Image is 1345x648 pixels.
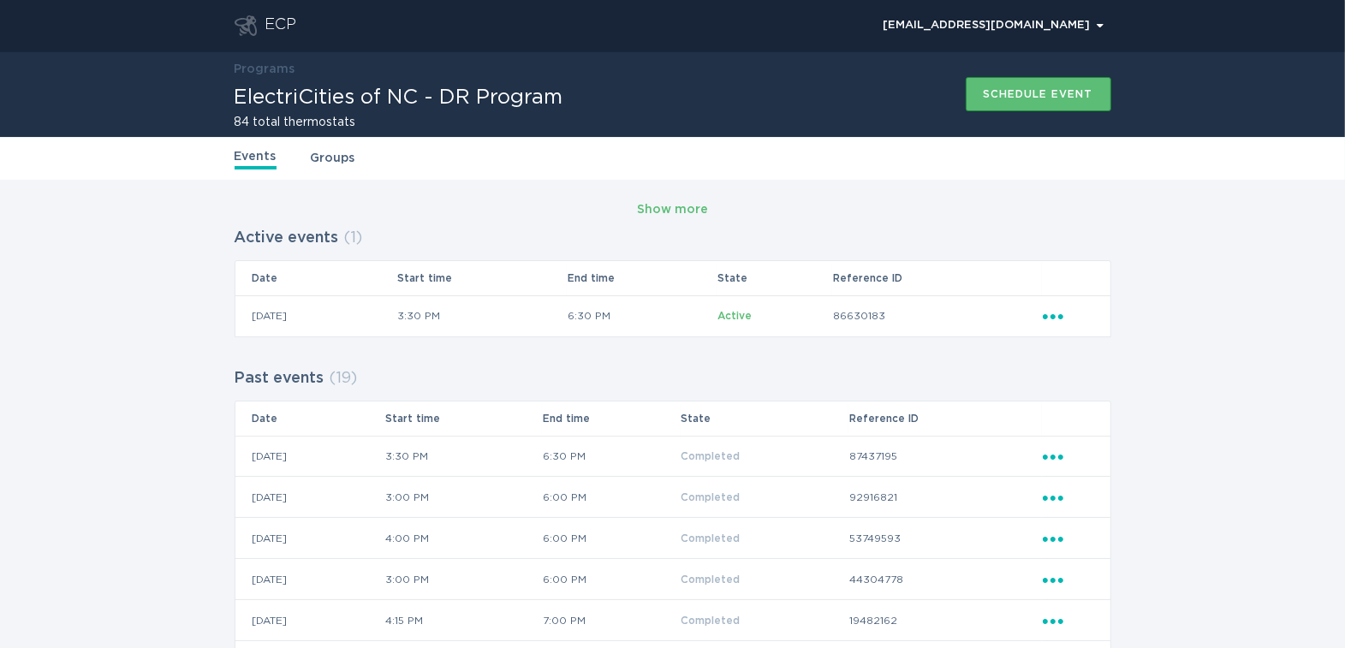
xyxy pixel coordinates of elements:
div: Popover menu [1043,570,1093,589]
td: 7:00 PM [542,600,681,641]
div: Popover menu [1043,488,1093,507]
tr: e574e3a29b03461290791027524d7d20 [235,518,1110,559]
td: 3:30 PM [396,295,567,336]
td: 87437195 [848,436,1042,477]
td: 4:15 PM [384,600,542,641]
td: [DATE] [235,295,396,336]
tr: c6cc0a91a8a94635a5f16e8d9cd51849 [235,559,1110,600]
span: Active [717,311,752,321]
tr: 3b5d89d97c044f04ad4314a55666772d [235,436,1110,477]
h2: Past events [235,363,324,394]
button: Show more [637,197,708,223]
a: Groups [311,149,355,168]
td: [DATE] [235,436,384,477]
td: 6:30 PM [542,436,681,477]
td: [DATE] [235,518,384,559]
div: [EMAIL_ADDRESS][DOMAIN_NAME] [884,21,1104,31]
th: State [681,401,848,436]
th: Start time [396,261,567,295]
tr: Table Headers [235,401,1110,436]
h1: ElectriCities of NC - DR Program [235,87,563,108]
button: Go to dashboard [235,15,257,36]
td: [DATE] [235,600,384,641]
td: 19482162 [848,600,1042,641]
td: 44304778 [848,559,1042,600]
tr: Table Headers [235,261,1110,295]
th: Date [235,401,384,436]
tr: f79bf8c5b99c4bc4943e22a50465812d [235,295,1110,336]
th: Reference ID [832,261,1041,295]
div: Show more [637,200,708,219]
a: Programs [235,63,295,75]
span: ( 19 ) [330,371,358,386]
td: 6:00 PM [542,518,681,559]
tr: 7c37e47af3544798b4d62dc9b2c48826 [235,600,1110,641]
div: Popover menu [1043,529,1093,548]
td: 6:00 PM [542,559,681,600]
td: [DATE] [235,559,384,600]
a: Events [235,147,277,169]
button: Schedule event [966,77,1111,111]
span: Completed [681,492,741,502]
button: Open user account details [876,13,1111,39]
th: End time [567,261,717,295]
td: 4:00 PM [384,518,542,559]
div: ECP [265,15,297,36]
th: Reference ID [848,401,1042,436]
span: Completed [681,451,741,461]
th: Date [235,261,396,295]
th: End time [542,401,681,436]
th: State [717,261,832,295]
div: Popover menu [1043,306,1093,325]
td: 92916821 [848,477,1042,518]
td: 6:30 PM [567,295,717,336]
td: 3:00 PM [384,559,542,600]
div: Popover menu [876,13,1111,39]
span: Completed [681,533,741,544]
td: 3:30 PM [384,436,542,477]
td: [DATE] [235,477,384,518]
span: Completed [681,615,741,626]
tr: 743e1c07b16c49788cce0c22046c2a1a [235,477,1110,518]
span: Completed [681,574,741,585]
div: Popover menu [1043,447,1093,466]
td: 53749593 [848,518,1042,559]
div: Schedule event [984,89,1093,99]
td: 86630183 [832,295,1041,336]
div: Popover menu [1043,611,1093,630]
th: Start time [384,401,542,436]
span: ( 1 ) [344,230,363,246]
td: 6:00 PM [542,477,681,518]
h2: Active events [235,223,339,253]
h2: 84 total thermostats [235,116,563,128]
td: 3:00 PM [384,477,542,518]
